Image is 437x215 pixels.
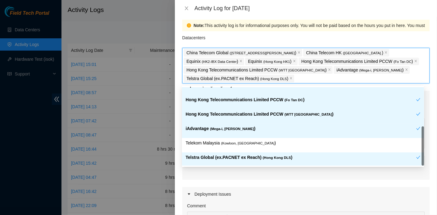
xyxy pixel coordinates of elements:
[416,112,420,116] span: check
[337,67,404,74] p: iAdvantage )
[187,58,238,65] p: Equinix )
[306,49,383,56] p: China Telecom HK )
[414,60,417,63] span: close
[186,154,416,161] p: Telstra Global (ex.PACNET ex Reach) )
[187,67,327,74] p: Hong Kong Telecommunications Limited PCCW )
[239,60,242,63] span: close
[297,51,301,55] span: close
[394,60,412,63] span: ( Fo Tan DC
[186,140,420,147] p: Telekom Malaysia )
[285,113,332,116] span: ( WTT [GEOGRAPHIC_DATA]
[263,156,291,159] span: ( Hong Kong DLS
[182,6,191,11] button: Close
[416,155,420,159] span: check
[405,68,408,72] span: close
[194,22,205,29] strong: Note:
[416,126,420,131] span: check
[328,68,331,72] span: close
[195,5,430,12] div: Activity Log for [DATE]
[186,96,416,103] p: Hong Kong Telecommunications Limited PCCW )
[301,58,413,65] p: Hong Kong Telecommunications Limited PCCW )
[186,111,416,118] p: Hong Kong Telecommunications Limited PCCW )
[384,51,388,55] span: close
[263,60,290,63] span: ( Hong Kong HK1
[230,51,295,55] span: ( [STREET_ADDRESS][PERSON_NAME]
[202,60,237,63] span: ( HK2-IBX Data Center
[343,51,382,55] span: ( [GEOGRAPHIC_DATA].
[187,23,191,28] span: exclamation-circle
[210,127,254,131] span: ( Mega-i, [PERSON_NAME]
[187,75,289,82] p: Telstra Global (ex.PACNET ex Reach) )
[285,98,303,102] span: ( Fo Tan DC
[187,49,296,56] p: China Telecom Global )
[416,98,420,102] span: check
[279,68,325,72] span: ( WTT [GEOGRAPHIC_DATA]
[359,68,402,72] span: ( Mega-i, [PERSON_NAME]
[184,6,189,11] span: close
[248,58,291,65] p: Equinix )
[182,31,205,41] p: Datacenters
[187,202,206,209] label: Comment
[289,77,293,80] span: close
[187,192,191,196] span: caret-right
[293,60,296,63] span: close
[221,141,274,145] span: ( Kowloon, [GEOGRAPHIC_DATA]
[260,77,287,81] span: ( Hong Kong DLS
[182,187,430,201] div: Deployment Issues
[186,125,416,132] p: iAdvantage )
